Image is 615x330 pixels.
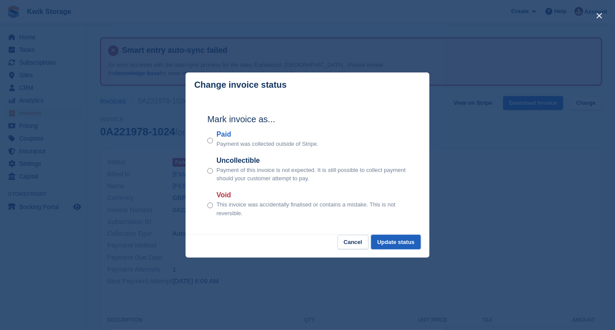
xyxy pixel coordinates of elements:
p: This invoice was accidentally finalised or contains a mistake. This is not reversible. [216,200,408,217]
label: Paid [216,129,318,140]
p: Change invoice status [194,80,287,90]
button: Update status [371,235,421,249]
h2: Mark invoice as... [207,113,408,126]
p: Payment was collected outside of Stripe. [216,140,318,148]
label: Uncollectible [216,155,408,166]
label: Void [216,190,408,200]
p: Payment of this invoice is not expected. It is still possible to collect payment should your cust... [216,166,408,183]
button: close [592,9,606,23]
button: Cancel [338,235,368,249]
